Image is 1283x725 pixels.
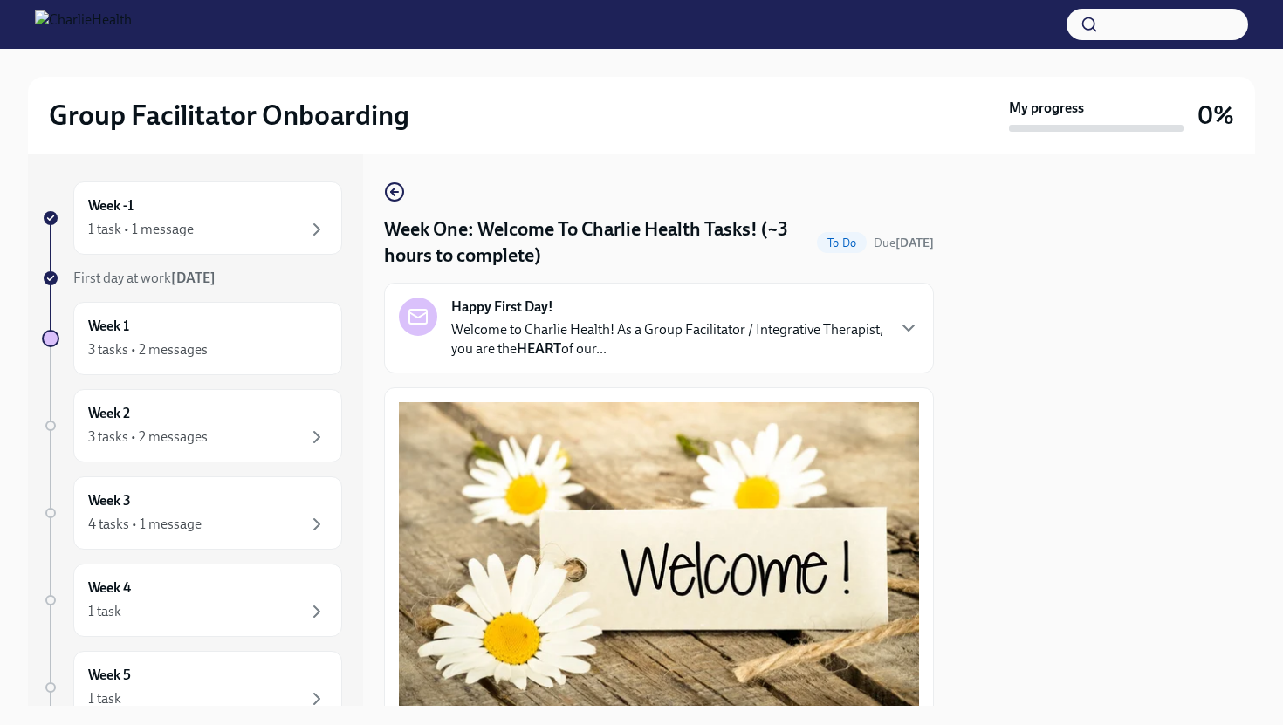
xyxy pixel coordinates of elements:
[451,298,553,317] strong: Happy First Day!
[88,220,194,239] div: 1 task • 1 message
[88,491,131,510] h6: Week 3
[42,181,342,255] a: Week -11 task • 1 message
[399,402,919,715] button: Zoom image
[384,216,810,269] h4: Week One: Welcome To Charlie Health Tasks! (~3 hours to complete)
[42,476,342,550] a: Week 34 tasks • 1 message
[895,236,934,250] strong: [DATE]
[88,196,134,215] h6: Week -1
[88,689,121,708] div: 1 task
[88,666,131,685] h6: Week 5
[35,10,132,38] img: CharlieHealth
[88,404,130,423] h6: Week 2
[42,389,342,462] a: Week 23 tasks • 2 messages
[451,320,884,359] p: Welcome to Charlie Health! As a Group Facilitator / Integrative Therapist, you are the of our...
[874,235,934,251] span: August 25th, 2025 10:00
[88,578,131,598] h6: Week 4
[49,98,409,133] h2: Group Facilitator Onboarding
[1197,99,1234,131] h3: 0%
[817,236,867,250] span: To Do
[88,340,208,359] div: 3 tasks • 2 messages
[517,340,561,357] strong: HEART
[42,651,342,724] a: Week 51 task
[73,270,216,286] span: First day at work
[42,302,342,375] a: Week 13 tasks • 2 messages
[171,270,216,286] strong: [DATE]
[874,236,934,250] span: Due
[1009,99,1084,118] strong: My progress
[42,269,342,288] a: First day at work[DATE]
[88,317,129,336] h6: Week 1
[42,564,342,637] a: Week 41 task
[88,427,208,447] div: 3 tasks • 2 messages
[88,602,121,621] div: 1 task
[88,515,202,534] div: 4 tasks • 1 message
